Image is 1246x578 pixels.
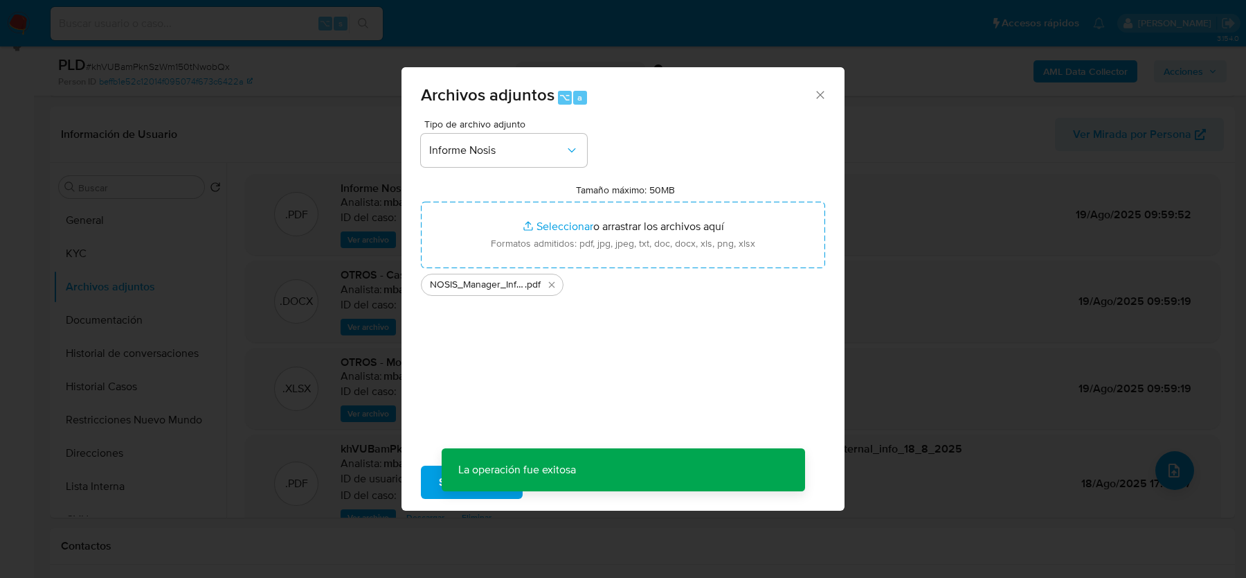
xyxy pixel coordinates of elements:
[421,134,587,167] button: Informe Nosis
[424,119,590,129] span: Tipo de archivo adjunto
[421,466,523,499] button: Subir archivo
[525,278,541,292] span: .pdf
[577,91,582,104] span: a
[429,143,565,157] span: Informe Nosis
[576,184,675,196] label: Tamaño máximo: 50MB
[430,278,525,292] span: NOSIS_Manager_InformeIndividual_20327416112_654926_20250818172507
[543,277,560,293] button: Eliminar NOSIS_Manager_InformeIndividual_20327416112_654926_20250818172507.pdf
[421,82,554,107] span: Archivos adjuntos
[559,91,570,104] span: ⌥
[439,467,505,498] span: Subir archivo
[421,268,825,296] ul: Archivos seleccionados
[442,448,593,491] p: La operación fue exitosa
[813,88,826,100] button: Cerrar
[546,467,591,498] span: Cancelar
